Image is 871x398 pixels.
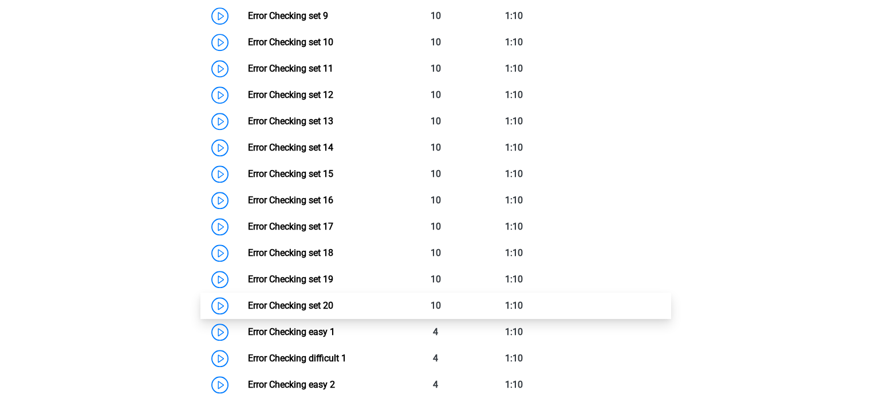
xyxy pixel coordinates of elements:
[248,37,333,48] a: Error Checking set 10
[248,89,333,100] a: Error Checking set 12
[248,274,333,285] a: Error Checking set 19
[248,116,333,127] a: Error Checking set 13
[248,353,346,364] a: Error Checking difficult 1
[248,247,333,258] a: Error Checking set 18
[248,379,335,390] a: Error Checking easy 2
[248,63,333,74] a: Error Checking set 11
[248,326,335,337] a: Error Checking easy 1
[248,195,333,206] a: Error Checking set 16
[248,142,333,153] a: Error Checking set 14
[248,221,333,232] a: Error Checking set 17
[248,300,333,311] a: Error Checking set 20
[248,168,333,179] a: Error Checking set 15
[248,10,328,21] a: Error Checking set 9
